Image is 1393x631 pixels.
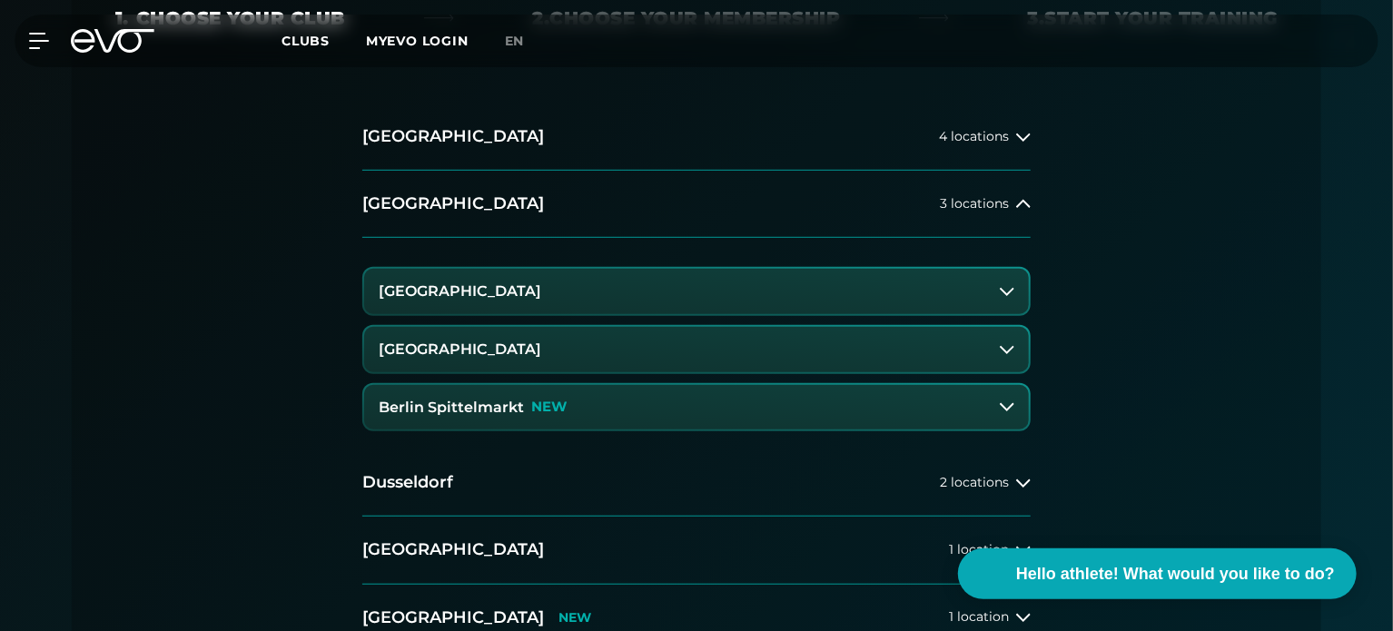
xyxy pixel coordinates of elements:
[364,327,1029,372] button: [GEOGRAPHIC_DATA]
[379,282,541,300] font: [GEOGRAPHIC_DATA]
[940,474,947,490] font: 2
[949,608,953,625] font: 1
[951,474,1009,490] font: locations
[362,607,544,627] font: [GEOGRAPHIC_DATA]
[558,609,591,626] font: NEW
[362,193,544,213] font: [GEOGRAPHIC_DATA]
[505,31,547,52] a: en
[366,33,469,49] a: MYEVO LOGIN
[362,126,544,146] font: [GEOGRAPHIC_DATA]
[362,449,1031,517] button: Dusseldorf2 locations
[362,171,1031,238] button: [GEOGRAPHIC_DATA]3 locations
[949,541,953,557] font: 1
[951,195,1009,212] font: locations
[282,32,366,49] a: Clubs
[940,195,947,212] font: 3
[362,539,544,559] font: [GEOGRAPHIC_DATA]
[282,33,330,49] font: Clubs
[379,399,524,416] font: Berlin Spittelmarkt
[1016,565,1335,583] font: Hello athlete! What would you like to do?
[951,128,1009,144] font: locations
[379,340,541,358] font: [GEOGRAPHIC_DATA]
[362,472,453,492] font: Dusseldorf
[957,608,1009,625] font: location
[505,33,525,49] font: en
[364,269,1029,314] button: [GEOGRAPHIC_DATA]
[364,385,1029,430] button: Berlin SpittelmarktNEW
[957,541,1009,557] font: location
[939,128,947,144] font: 4
[362,517,1031,584] button: [GEOGRAPHIC_DATA]1 location
[531,398,567,415] font: NEW
[958,548,1357,599] button: Hello athlete! What would you like to do?
[362,104,1031,171] button: [GEOGRAPHIC_DATA]4 locations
